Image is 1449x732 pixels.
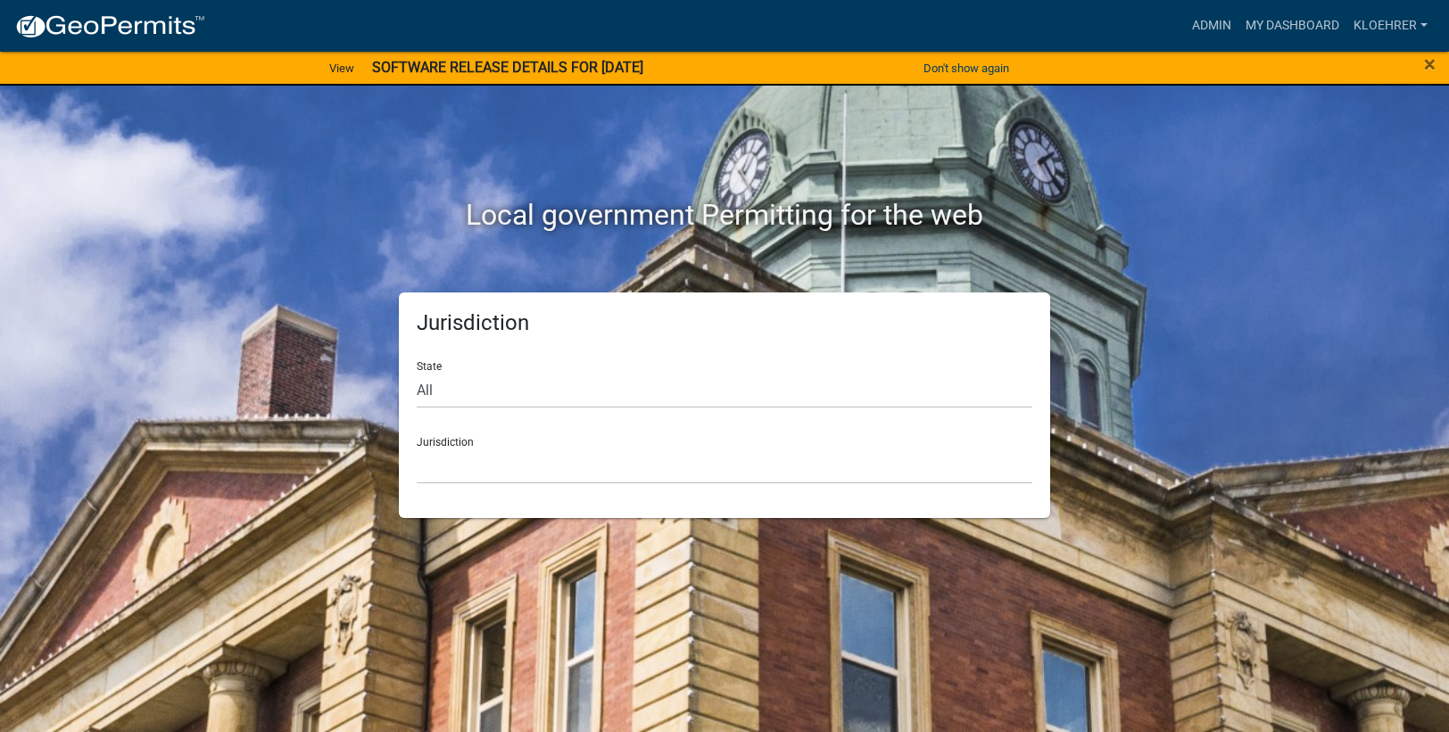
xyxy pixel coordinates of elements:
a: View [322,53,361,83]
h2: Local government Permitting for the web [229,198,1220,232]
strong: SOFTWARE RELEASE DETAILS FOR [DATE] [372,59,643,76]
a: My Dashboard [1238,9,1346,43]
button: Close [1424,53,1436,75]
a: Admin [1185,9,1238,43]
h5: Jurisdiction [417,310,1032,336]
a: kloehrer [1346,9,1435,43]
button: Don't show again [916,53,1016,83]
span: × [1424,52,1436,77]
